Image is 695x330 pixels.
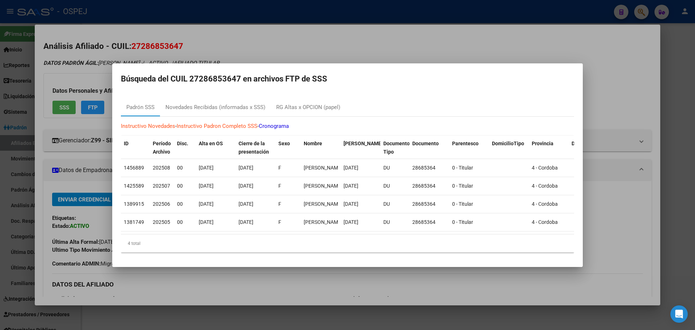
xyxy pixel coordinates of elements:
[532,165,558,171] span: 4 - Cordoba
[239,201,253,207] span: [DATE]
[383,141,410,155] span: Documento Tipo
[412,141,439,146] span: Documento
[177,141,188,146] span: Disc.
[199,165,214,171] span: [DATE]
[383,200,407,208] div: DU
[124,183,144,189] span: 1425589
[236,136,275,160] datatable-header-cell: Cierre de la presentación
[239,165,253,171] span: [DATE]
[121,122,574,130] p: - -
[153,201,170,207] span: 202506
[301,136,341,160] datatable-header-cell: Nombre
[177,164,193,172] div: 00
[278,201,281,207] span: F
[452,201,473,207] span: 0 - Titular
[275,136,301,160] datatable-header-cell: Sexo
[126,103,155,112] div: Padrón SSS
[196,136,236,160] datatable-header-cell: Alta en OS
[174,136,196,160] datatable-header-cell: Disc.
[532,183,558,189] span: 4 - Cordoba
[199,141,223,146] span: Alta en OS
[124,165,144,171] span: 1456889
[412,218,446,226] div: 28685364
[449,136,489,160] datatable-header-cell: Parentesco
[383,182,407,190] div: DU
[344,165,358,171] span: [DATE]
[121,136,150,160] datatable-header-cell: ID
[304,201,342,207] span: MARTINEZ NADIA SOLEDAD
[670,305,688,323] div: Open Intercom Messenger
[239,183,253,189] span: [DATE]
[177,218,193,226] div: 00
[304,183,342,189] span: MARTINEZ NADIA SOLEDAD
[532,141,553,146] span: Provincia
[278,165,281,171] span: F
[276,103,340,112] div: RG Altas x OPCION (papel)
[409,136,449,160] datatable-header-cell: Documento
[124,219,144,225] span: 1381749
[124,201,144,207] span: 1389915
[344,201,358,207] span: [DATE]
[278,219,281,225] span: F
[344,183,358,189] span: [DATE]
[259,123,289,129] a: Cronograma
[177,200,193,208] div: 00
[153,141,171,155] span: Período Archivo
[452,165,473,171] span: 0 - Titular
[304,141,322,146] span: Nombre
[383,218,407,226] div: DU
[239,219,253,225] span: [DATE]
[150,136,174,160] datatable-header-cell: Período Archivo
[344,141,384,146] span: [PERSON_NAME].
[529,136,569,160] datatable-header-cell: Provincia
[452,183,473,189] span: 0 - Titular
[492,141,524,146] span: DomicilioTipo
[121,234,574,252] div: 4 total
[452,141,479,146] span: Parentesco
[239,141,269,155] span: Cierre de la presentación
[532,201,558,207] span: 4 - Cordoba
[380,136,409,160] datatable-header-cell: Documento Tipo
[569,136,608,160] datatable-header-cell: Departamento
[304,219,342,225] span: MARTINEZ NADIA SOLEDAD
[344,219,358,225] span: [DATE]
[304,165,342,171] span: MARTINEZ NADIA SOLEDAD
[532,219,558,225] span: 4 - Cordoba
[489,136,529,160] datatable-header-cell: DomicilioTipo
[412,164,446,172] div: 28685364
[341,136,380,160] datatable-header-cell: Fecha Nac.
[121,123,175,129] a: Instructivo Novedades
[278,183,281,189] span: F
[383,164,407,172] div: DU
[572,141,605,146] span: Departamento
[199,219,214,225] span: [DATE]
[177,123,257,129] a: Instructivo Padron Completo SSS
[278,141,290,146] span: Sexo
[165,103,265,112] div: Novedades Recibidas (informadas x SSS)
[199,183,214,189] span: [DATE]
[177,182,193,190] div: 00
[199,201,214,207] span: [DATE]
[153,219,170,225] span: 202505
[124,141,129,146] span: ID
[153,183,170,189] span: 202507
[412,182,446,190] div: 28685364
[121,72,574,86] h2: Búsqueda del CUIL 27286853647 en archivos FTP de SSS
[153,165,170,171] span: 202508
[452,219,473,225] span: 0 - Titular
[412,200,446,208] div: 28685364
